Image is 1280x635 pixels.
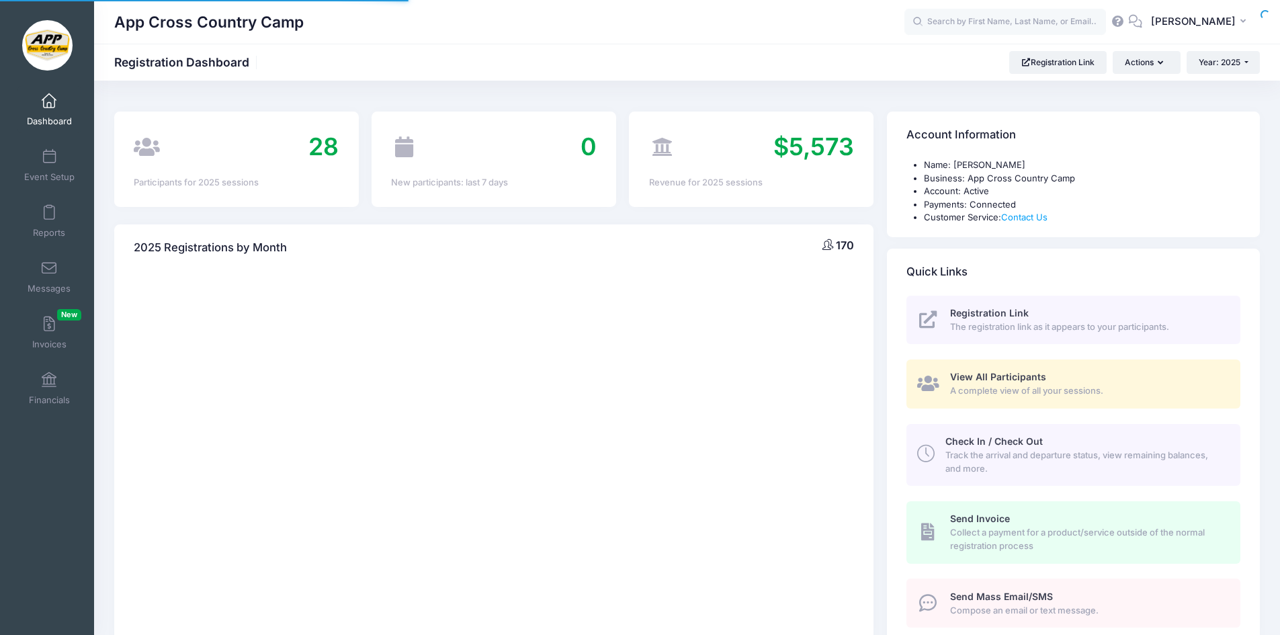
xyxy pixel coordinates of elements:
[581,132,597,161] span: 0
[17,365,81,412] a: Financials
[906,579,1240,628] a: Send Mass Email/SMS Compose an email or text message.
[906,296,1240,345] a: Registration Link The registration link as it appears to your participants.
[924,185,1240,198] li: Account: Active
[950,307,1029,319] span: Registration Link
[906,116,1016,155] h4: Account Information
[134,176,339,189] div: Participants for 2025 sessions
[134,228,287,267] h4: 2025 Registrations by Month
[22,20,73,71] img: App Cross Country Camp
[904,9,1106,36] input: Search by First Name, Last Name, or Email...
[17,142,81,189] a: Event Setup
[57,309,81,321] span: New
[906,359,1240,409] a: View All Participants A complete view of all your sessions.
[950,371,1046,382] span: View All Participants
[1151,14,1236,29] span: [PERSON_NAME]
[32,339,67,350] span: Invoices
[945,435,1043,447] span: Check In / Check Out
[945,449,1225,475] span: Track the arrival and departure status, view remaining balances, and more.
[836,239,854,252] span: 170
[924,198,1240,212] li: Payments: Connected
[114,7,304,38] h1: App Cross Country Camp
[950,513,1010,524] span: Send Invoice
[17,253,81,300] a: Messages
[906,424,1240,486] a: Check In / Check Out Track the arrival and departure status, view remaining balances, and more.
[950,604,1225,618] span: Compose an email or text message.
[1009,51,1107,74] a: Registration Link
[924,172,1240,185] li: Business: App Cross Country Camp
[1001,212,1048,222] a: Contact Us
[24,171,75,183] span: Event Setup
[28,283,71,294] span: Messages
[950,384,1225,398] span: A complete view of all your sessions.
[114,55,261,69] h1: Registration Dashboard
[950,591,1053,602] span: Send Mass Email/SMS
[1142,7,1260,38] button: [PERSON_NAME]
[649,176,854,189] div: Revenue for 2025 sessions
[924,159,1240,172] li: Name: [PERSON_NAME]
[950,526,1225,552] span: Collect a payment for a product/service outside of the normal registration process
[924,211,1240,224] li: Customer Service:
[906,253,968,291] h4: Quick Links
[308,132,339,161] span: 28
[1113,51,1180,74] button: Actions
[17,86,81,133] a: Dashboard
[906,501,1240,563] a: Send Invoice Collect a payment for a product/service outside of the normal registration process
[773,132,854,161] span: $5,573
[17,309,81,356] a: InvoicesNew
[1199,57,1240,67] span: Year: 2025
[29,394,70,406] span: Financials
[1187,51,1260,74] button: Year: 2025
[27,116,72,127] span: Dashboard
[33,227,65,239] span: Reports
[950,321,1225,334] span: The registration link as it appears to your participants.
[391,176,596,189] div: New participants: last 7 days
[17,198,81,245] a: Reports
